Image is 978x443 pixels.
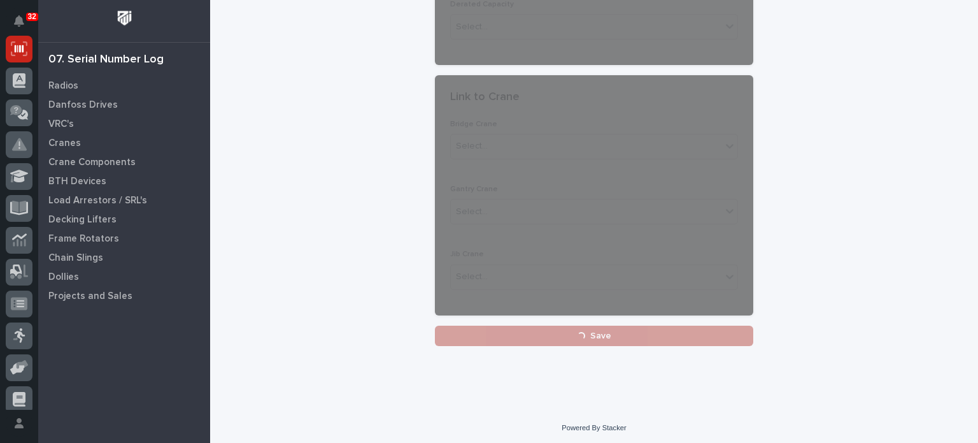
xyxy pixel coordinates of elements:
p: Decking Lifters [48,214,117,226]
a: BTH Devices [38,171,210,191]
button: Save [435,326,753,346]
a: Cranes [38,133,210,152]
a: Dollies [38,267,210,286]
p: 32 [28,12,36,21]
a: Chain Slings [38,248,210,267]
p: Cranes [48,138,81,149]
a: Powered By Stacker [562,424,626,432]
p: Radios [48,80,78,92]
a: Load Arrestors / SRL's [38,191,210,210]
img: Workspace Logo [113,6,136,30]
a: Projects and Sales [38,286,210,305]
a: Radios [38,76,210,95]
div: Notifications32 [16,15,32,36]
p: Frame Rotators [48,233,119,245]
p: Chain Slings [48,252,103,264]
p: BTH Devices [48,176,106,187]
p: Dollies [48,272,79,283]
p: Projects and Sales [48,291,132,302]
p: VRC's [48,119,74,130]
button: Notifications [6,8,32,34]
a: VRC's [38,114,210,133]
a: Frame Rotators [38,229,210,248]
p: Load Arrestors / SRL's [48,195,147,207]
a: Decking Lifters [38,210,210,229]
div: 07. Serial Number Log [48,53,164,67]
span: Save [590,330,611,342]
a: Danfoss Drives [38,95,210,114]
p: Crane Components [48,157,136,168]
a: Crane Components [38,152,210,171]
p: Danfoss Drives [48,99,118,111]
